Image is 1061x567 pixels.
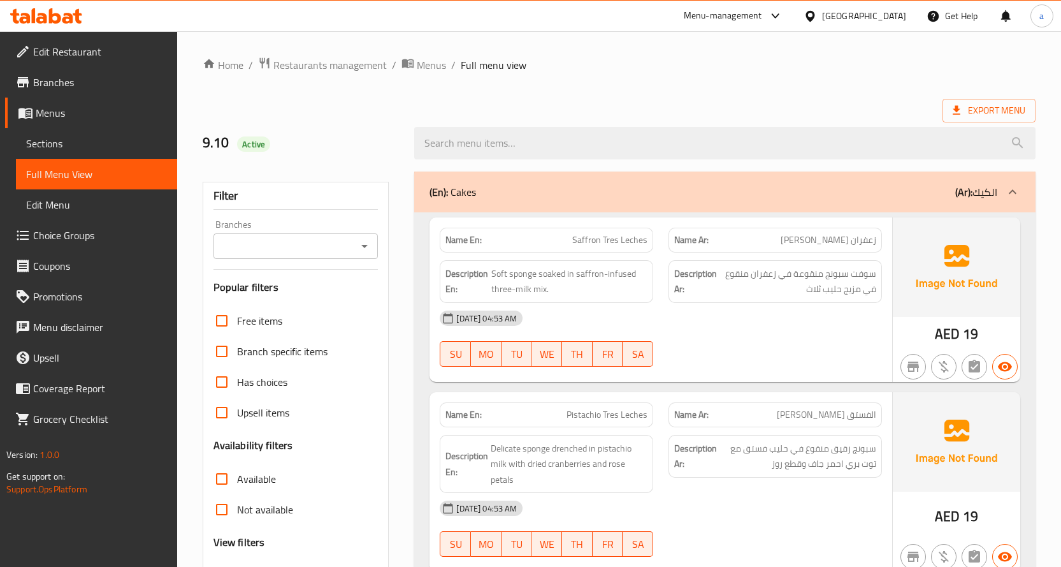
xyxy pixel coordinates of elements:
[955,184,997,200] p: الكيك
[203,57,1036,73] nav: breadcrumb
[213,182,379,210] div: Filter
[593,341,623,367] button: FR
[674,266,717,297] strong: Description Ar:
[5,404,177,434] a: Grocery Checklist
[429,182,448,202] b: (En):
[237,344,328,359] span: Branch specific items
[401,57,446,73] a: Menus
[429,184,476,200] p: Cakes
[36,105,167,121] span: Menus
[461,57,526,73] span: Full menu view
[445,448,488,480] strong: Description En:
[992,354,1018,379] button: Available
[572,233,647,247] span: Saffron Tres Leches
[674,233,709,247] strong: Name Ar:
[237,471,276,487] span: Available
[5,67,177,98] a: Branches
[26,136,167,151] span: Sections
[5,281,177,312] a: Promotions
[5,373,177,404] a: Coverage Report
[491,266,647,297] span: Soft sponge soaked in saffron-infused three-milk mix.
[33,289,167,304] span: Promotions
[5,312,177,342] a: Menu disclaimer
[684,8,762,24] div: Menu-management
[598,535,618,554] span: FR
[440,531,471,557] button: SU
[6,446,38,463] span: Version:
[674,441,717,472] strong: Description Ar:
[507,535,527,554] span: TU
[237,136,270,152] div: Active
[451,57,456,73] li: /
[356,237,373,255] button: Open
[33,75,167,90] span: Branches
[476,345,496,364] span: MO
[445,408,482,422] strong: Name En:
[451,313,522,325] span: [DATE] 04:53 AM
[5,220,177,251] a: Choice Groups
[537,345,557,364] span: WE
[502,531,532,557] button: TU
[719,441,876,472] span: سبونج رقيق منقوع في حليب فستق مع توت بري احمر جاف وقطع روز
[237,502,293,517] span: Not available
[567,535,588,554] span: TH
[962,354,987,379] button: Not has choices
[931,354,956,379] button: Purchased item
[963,321,978,346] span: 19
[476,535,496,554] span: MO
[392,57,396,73] li: /
[33,381,167,396] span: Coverage Report
[414,127,1036,159] input: search
[33,411,167,427] span: Grocery Checklist
[5,342,177,373] a: Upsell
[16,189,177,220] a: Edit Menu
[935,321,960,346] span: AED
[445,535,466,554] span: SU
[249,57,253,73] li: /
[33,44,167,59] span: Edit Restaurant
[531,341,562,367] button: WE
[1039,9,1044,23] span: a
[258,57,387,73] a: Restaurants management
[935,504,960,529] span: AED
[445,345,466,364] span: SU
[781,233,876,247] span: زعفران [PERSON_NAME]
[5,98,177,128] a: Menus
[628,345,648,364] span: SA
[237,313,282,328] span: Free items
[237,374,287,390] span: Has choices
[598,345,618,364] span: FR
[237,405,289,420] span: Upsell items
[33,320,167,335] span: Menu disclaimer
[26,166,167,182] span: Full Menu View
[414,172,1036,212] div: (En): Cakes(Ar):الكيك
[5,251,177,281] a: Coupons
[203,57,243,73] a: Home
[567,345,588,364] span: TH
[893,217,1020,317] img: Ae5nvW7+0k+MAAAAAElFTkSuQmCC
[893,392,1020,492] img: Ae5nvW7+0k+MAAAAAElFTkSuQmCC
[237,138,270,151] span: Active
[471,341,502,367] button: MO
[942,99,1036,122] span: Export Menu
[502,341,532,367] button: TU
[562,341,593,367] button: TH
[567,408,647,422] span: Pistachio Tres Leches
[445,233,482,247] strong: Name En:
[273,57,387,73] span: Restaurants management
[953,103,1025,119] span: Export Menu
[33,258,167,274] span: Coupons
[213,535,265,550] h3: View filters
[623,341,653,367] button: SA
[491,441,647,488] span: Delicate sponge drenched in pistachio milk with dried cranberries and rose petals
[955,182,972,202] b: (Ar):
[537,535,557,554] span: WE
[33,228,167,243] span: Choice Groups
[445,266,489,297] strong: Description En:
[417,57,446,73] span: Menus
[471,531,502,557] button: MO
[213,280,379,295] h3: Popular filters
[33,350,167,365] span: Upsell
[440,341,471,367] button: SU
[6,468,65,485] span: Get support on:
